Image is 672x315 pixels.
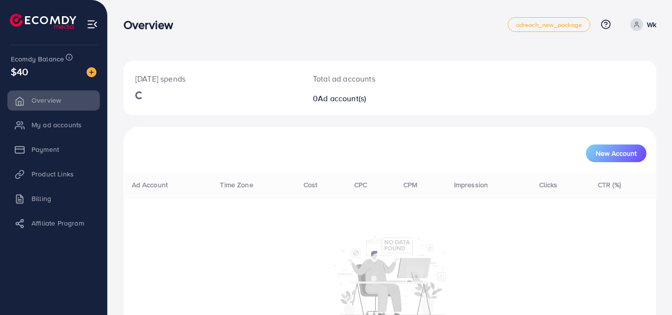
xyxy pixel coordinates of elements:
[647,19,656,30] p: Wk
[586,144,646,162] button: New Account
[11,64,28,79] span: $40
[11,54,64,64] span: Ecomdy Balance
[123,18,181,32] h3: Overview
[313,94,423,103] h2: 0
[87,67,96,77] img: image
[318,93,366,104] span: Ad account(s)
[508,17,590,32] a: adreach_new_package
[516,22,582,28] span: adreach_new_package
[596,150,637,157] span: New Account
[135,73,289,85] p: [DATE] spends
[626,18,656,31] a: Wk
[87,19,98,30] img: menu
[313,73,423,85] p: Total ad accounts
[10,14,76,29] img: logo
